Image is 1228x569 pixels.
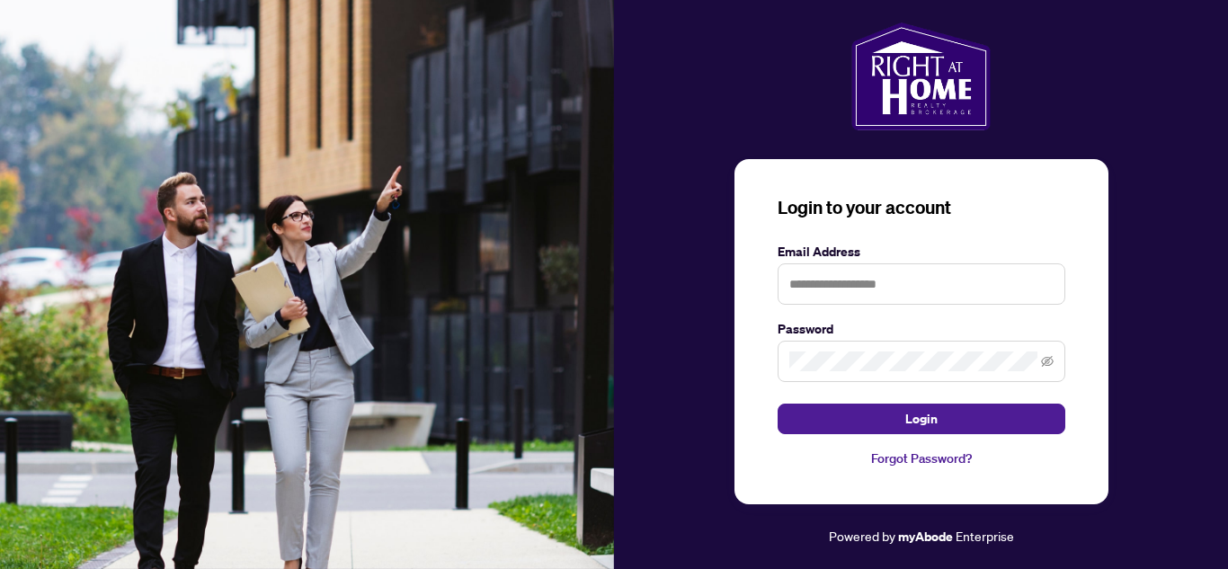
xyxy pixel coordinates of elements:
[778,404,1065,434] button: Login
[905,405,938,433] span: Login
[778,242,1065,262] label: Email Address
[1041,355,1054,368] span: eye-invisible
[898,527,953,547] a: myAbode
[778,319,1065,339] label: Password
[829,528,895,544] span: Powered by
[956,528,1014,544] span: Enterprise
[778,449,1065,468] a: Forgot Password?
[778,195,1065,220] h3: Login to your account
[851,22,991,130] img: ma-logo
